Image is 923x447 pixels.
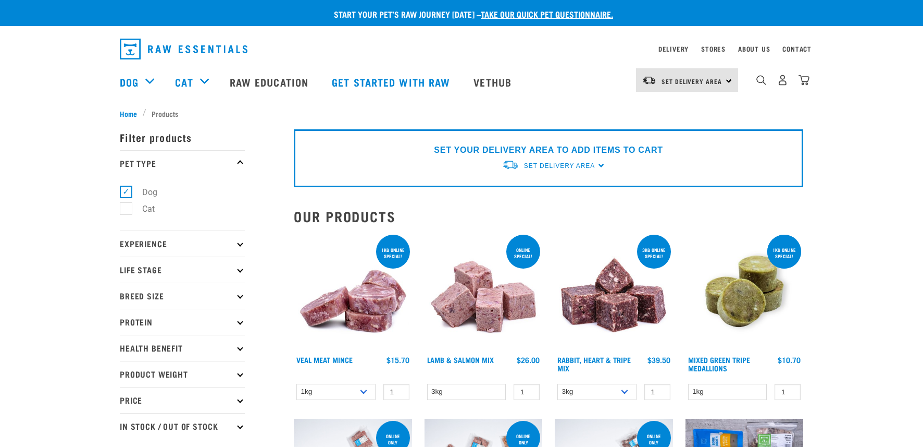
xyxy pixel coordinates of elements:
[120,283,245,309] p: Breed Size
[463,61,525,103] a: Vethub
[296,358,353,361] a: Veal Meat Mince
[427,358,494,361] a: Lamb & Salmon Mix
[637,242,671,264] div: 3kg online special!
[120,413,245,439] p: In Stock / Out Of Stock
[517,356,540,364] div: $26.00
[425,233,543,351] img: 1029 Lamb Salmon Mix 01
[120,74,139,90] a: Dog
[502,160,519,171] img: van-moving.png
[644,384,670,400] input: 1
[658,47,689,51] a: Delivery
[799,75,809,86] img: home-icon@2x.png
[738,47,770,51] a: About Us
[662,79,722,83] span: Set Delivery Area
[647,356,670,364] div: $39.50
[294,208,803,224] h2: Our Products
[294,233,412,351] img: 1160 Veal Meat Mince Medallions 01
[506,242,540,264] div: ONLINE SPECIAL!
[557,358,631,370] a: Rabbit, Heart & Tripe Mix
[688,358,750,370] a: Mixed Green Tripe Medallions
[524,162,595,170] span: Set Delivery Area
[126,186,161,199] label: Dog
[126,202,159,215] label: Cat
[120,39,247,59] img: Raw Essentials Logo
[775,384,801,400] input: 1
[111,34,812,64] nav: dropdown navigation
[175,74,193,90] a: Cat
[642,76,656,85] img: van-moving.png
[767,242,801,264] div: 1kg online special!
[120,150,245,176] p: Pet Type
[120,108,137,119] span: Home
[120,309,245,335] p: Protein
[120,108,143,119] a: Home
[219,61,321,103] a: Raw Education
[701,47,726,51] a: Stores
[756,75,766,85] img: home-icon-1@2x.png
[376,242,410,264] div: 1kg online special!
[120,257,245,283] p: Life Stage
[120,108,803,119] nav: breadcrumbs
[321,61,463,103] a: Get started with Raw
[778,356,801,364] div: $10.70
[777,75,788,86] img: user.png
[434,144,663,156] p: SET YOUR DELIVERY AREA TO ADD ITEMS TO CART
[120,231,245,257] p: Experience
[782,47,812,51] a: Contact
[386,356,409,364] div: $15.70
[481,11,613,16] a: take our quick pet questionnaire.
[120,361,245,387] p: Product Weight
[685,233,804,351] img: Mixed Green Tripe
[514,384,540,400] input: 1
[555,233,673,351] img: 1175 Rabbit Heart Tripe Mix 01
[120,124,245,150] p: Filter products
[120,335,245,361] p: Health Benefit
[120,387,245,413] p: Price
[383,384,409,400] input: 1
